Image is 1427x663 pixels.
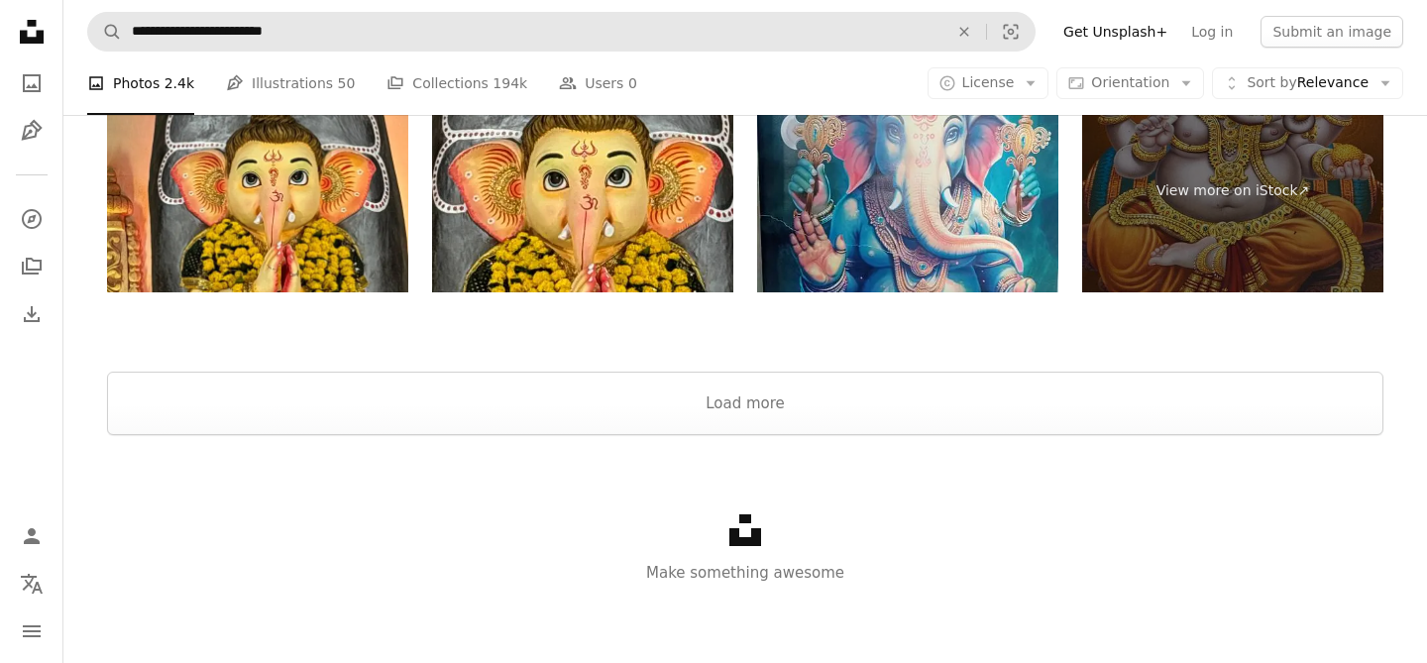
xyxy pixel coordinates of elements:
span: Orientation [1091,74,1169,90]
img: Ganpati Bappa, Ganesh Festival Indore, India [107,91,408,292]
span: Relevance [1247,73,1369,93]
a: Get Unsplash+ [1051,16,1179,48]
button: Load more [107,372,1383,435]
a: Photos [12,63,52,103]
button: Orientation [1056,67,1204,99]
a: Collections [12,247,52,286]
a: Home — Unsplash [12,12,52,55]
a: Log in / Sign up [12,516,52,556]
img: Hindu God Ganesh [757,91,1058,292]
span: 50 [338,72,356,94]
button: Clear [942,13,986,51]
a: Download History [12,294,52,334]
button: Sort byRelevance [1212,67,1403,99]
button: Language [12,564,52,604]
button: Search Unsplash [88,13,122,51]
span: 194k [493,72,527,94]
button: Submit an image [1261,16,1403,48]
span: License [962,74,1015,90]
form: Find visuals sitewide [87,12,1036,52]
a: Users 0 [559,52,637,115]
a: Collections 194k [386,52,527,115]
a: Log in [1179,16,1245,48]
button: License [928,67,1049,99]
a: Illustrations 50 [226,52,355,115]
span: Sort by [1247,74,1296,90]
span: 0 [628,72,637,94]
a: Explore [12,199,52,239]
button: Visual search [987,13,1035,51]
button: Menu [12,611,52,651]
img: Ganpati Bappa, Ganesh Festival Indore, India [432,91,733,292]
a: Illustrations [12,111,52,151]
p: Make something awesome [63,561,1427,585]
a: View more on iStock↗ [1082,91,1383,292]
